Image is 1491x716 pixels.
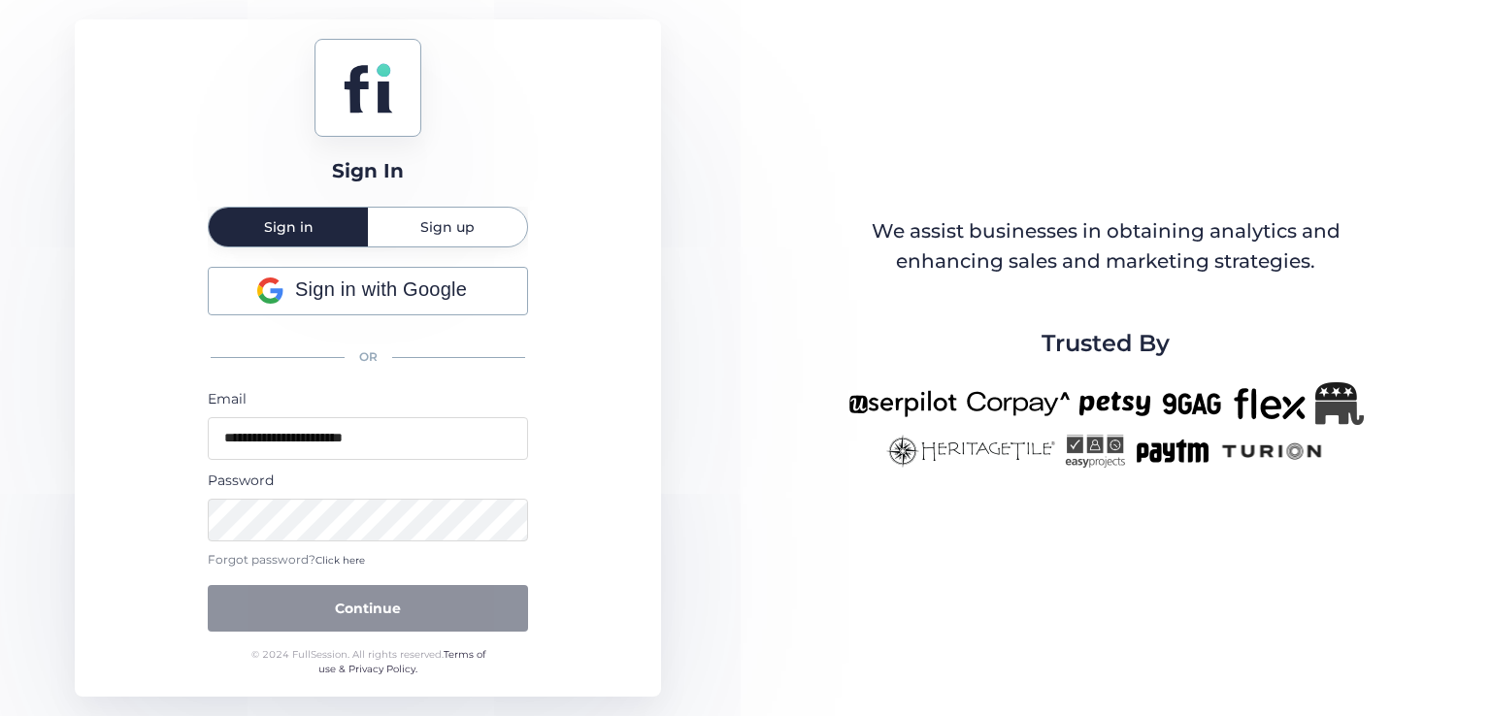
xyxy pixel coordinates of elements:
[1042,325,1170,362] span: Trusted By
[208,551,528,570] div: Forgot password?
[208,337,528,378] div: OR
[886,435,1055,468] img: heritagetile-new.png
[208,585,528,632] button: Continue
[1065,435,1125,468] img: easyprojects-new.png
[1160,382,1224,425] img: 9gag-new.png
[967,382,1070,425] img: corpay-new.png
[264,220,314,234] span: Sign in
[208,388,528,409] div: Email
[1079,382,1150,425] img: petsy-new.png
[1219,435,1325,468] img: turion-new.png
[243,647,494,677] div: © 2024 FullSession. All rights reserved.
[1135,435,1209,468] img: paytm-new.png
[849,216,1362,277] div: We assist businesses in obtaining analytics and enhancing sales and marketing strategies.
[295,275,467,305] span: Sign in with Google
[332,156,404,186] div: Sign In
[420,220,475,234] span: Sign up
[318,648,485,676] a: Terms of use & Privacy Policy.
[848,382,957,425] img: userpilot-new.png
[208,470,528,491] div: Password
[1315,382,1364,425] img: Republicanlogo-bw.png
[315,554,365,567] span: Click here
[1234,382,1306,425] img: flex-new.png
